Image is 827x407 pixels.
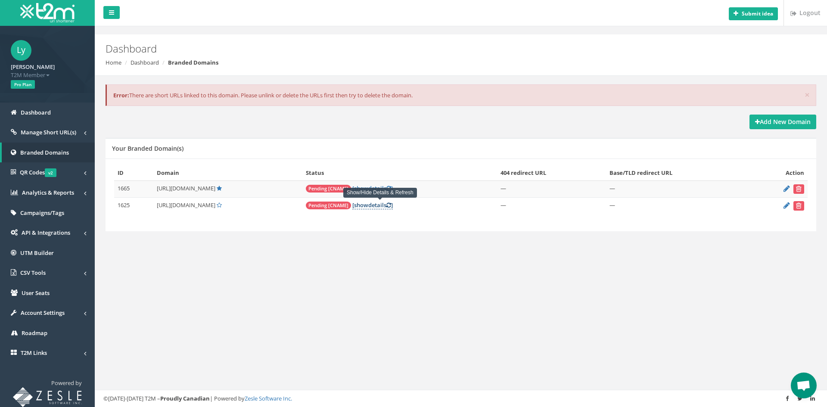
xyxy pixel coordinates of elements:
th: Base/TLD redirect URL [606,165,751,180]
strong: Branded Domains [168,59,218,66]
th: ID [114,165,153,180]
a: Zesle Software Inc. [245,395,292,402]
button: Submit idea [729,7,778,20]
div: Open chat [791,373,817,398]
h5: Your Branded Domain(s) [112,145,183,152]
th: Action [750,165,808,180]
span: Manage Short URL(s) [21,128,76,136]
td: — [497,180,606,197]
button: × [805,90,810,99]
span: T2M Links [21,349,47,357]
a: [PERSON_NAME] T2M Member [11,61,84,79]
span: Ly [11,40,31,61]
span: T2M Member [11,71,84,79]
th: Status [302,165,497,180]
span: Roadmap [22,329,47,337]
div: There are short URLs linked to this domain. Please unlink or delete the URLs first then try to de... [106,84,816,106]
img: T2M [20,3,75,22]
a: [showdetails] [352,201,393,209]
span: Branded Domains [20,149,69,156]
span: show [354,201,368,209]
th: 404 redirect URL [497,165,606,180]
span: Powered by [51,379,82,387]
a: Set Default [217,201,222,209]
strong: [PERSON_NAME] [11,63,55,71]
a: Home [106,59,121,66]
span: Pro Plan [11,80,35,89]
span: [URL][DOMAIN_NAME] [157,184,215,192]
th: Domain [153,165,302,180]
a: Dashboard [131,59,159,66]
span: API & Integrations [22,229,70,236]
td: — [606,180,751,197]
strong: Proudly Canadian [160,395,210,402]
span: Campaigns/Tags [20,209,64,217]
span: Pending [CNAME] [306,185,351,193]
div: ©[DATE]-[DATE] T2M – | Powered by [103,395,818,403]
a: Default [217,184,222,192]
td: — [497,197,606,214]
h2: Dashboard [106,43,696,54]
span: Account Settings [21,309,65,317]
div: Show/Hide Details & Refresh [343,188,417,198]
a: [showdetails] [352,184,393,193]
span: QR Codes [20,168,56,176]
span: v2 [45,168,56,177]
span: Pending [CNAME] [306,202,351,209]
a: Add New Domain [749,115,816,129]
img: T2M URL Shortener powered by Zesle Software Inc. [13,387,82,407]
td: — [606,197,751,214]
b: Submit idea [742,10,773,17]
b: Error: [113,91,129,99]
span: [URL][DOMAIN_NAME] [157,201,215,209]
span: Analytics & Reports [22,189,74,196]
span: CSV Tools [20,269,46,277]
td: 1665 [114,180,153,197]
strong: Add New Domain [755,118,811,126]
td: 1625 [114,197,153,214]
span: UTM Builder [20,249,54,257]
span: User Seats [22,289,50,297]
span: Dashboard [21,109,51,116]
span: show [354,184,368,192]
